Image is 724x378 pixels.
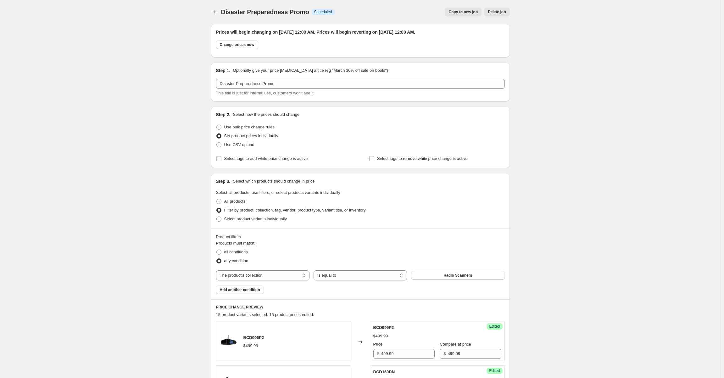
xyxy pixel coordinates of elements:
div: $499.99 [243,343,258,349]
button: Price change jobs [211,8,220,16]
span: Edited [489,368,500,373]
span: $ [377,351,379,356]
button: Copy to new job [445,8,482,16]
span: Delete job [488,9,506,14]
span: BCD996P2 [373,325,394,330]
span: Filter by product, collection, tag, vendor, product type, variant title, or inventory [224,208,366,212]
span: Disaster Preparedness Promo [221,8,309,15]
button: Change prices now [216,40,258,49]
span: This title is just for internal use, customers won't see it [216,91,314,95]
span: Change prices now [220,42,254,47]
img: BCD996P2_80x.png [220,332,238,351]
h2: Step 1. [216,67,231,74]
span: Select all products, use filters, or select products variants individually [216,190,340,195]
h6: PRICE CHANGE PREVIEW [216,305,505,310]
div: Product filters [216,234,505,240]
button: Add another condition [216,285,264,294]
span: Add another condition [220,287,260,292]
p: Select which products should change in price [233,178,315,184]
h2: Step 2. [216,111,231,118]
span: 15 product variants selected. 15 product prices edited: [216,312,314,317]
div: $499.99 [373,333,388,339]
button: Delete job [484,8,510,16]
button: Radio Scanners [411,271,504,280]
h2: Step 3. [216,178,231,184]
span: All products [224,199,246,204]
span: Scheduled [314,9,332,14]
span: Use CSV upload [224,142,254,147]
input: 30% off holiday sale [216,79,505,89]
span: Products must match: [216,241,256,245]
span: Copy to new job [448,9,478,14]
span: $ [443,351,446,356]
span: Select tags to remove while price change is active [377,156,468,161]
span: BCD996P2 [243,335,264,340]
span: Select product variants individually [224,217,287,221]
span: Select tags to add while price change is active [224,156,308,161]
span: Edited [489,324,500,329]
span: Compare at price [440,342,471,347]
span: Set product prices individually [224,133,278,138]
p: Optionally give your price [MEDICAL_DATA] a title (eg "March 30% off sale on boots") [233,67,388,74]
p: Select how the prices should change [233,111,299,118]
span: Use bulk price change rules [224,125,275,129]
span: any condition [224,258,248,263]
span: BCD160DN [373,370,395,374]
span: all conditions [224,250,248,254]
h2: Prices will begin changing on [DATE] 12:00 AM. Prices will begin reverting on [DATE] 12:00 AM. [216,29,505,35]
span: Price [373,342,383,347]
span: Radio Scanners [443,273,472,278]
